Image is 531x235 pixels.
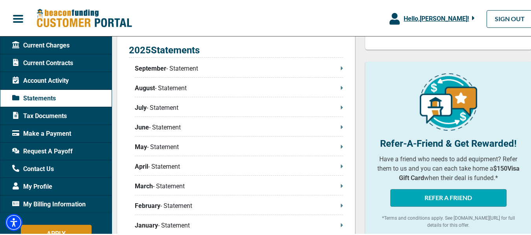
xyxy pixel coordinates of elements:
p: - Statement [135,180,343,190]
span: My Profile [12,181,52,190]
p: - Statement [135,122,343,131]
span: September [135,63,166,72]
p: *Terms and conditions apply. See [DOMAIN_NAME][URL] for full details for this offer. [377,213,520,228]
span: Statements [12,93,56,102]
span: Current Charges [12,40,70,49]
div: Accessibility Menu [5,213,22,230]
span: My Billing Information [12,199,86,208]
span: January [135,220,158,229]
span: August [135,82,155,92]
span: Make a Payment [12,128,71,137]
p: - Statement [135,161,343,170]
p: 2025 Statements [129,42,343,56]
img: Beacon Funding Customer Portal Logo [36,7,132,27]
span: Tax Documents [12,110,67,120]
p: - Statement [135,141,343,151]
p: - Statement [135,82,343,92]
span: July [135,102,147,111]
button: REFER A FRIEND [390,188,507,206]
b: $150 Visa Gift Card [399,164,520,180]
span: March [135,180,153,190]
p: - Statement [135,63,343,72]
p: - Statement [135,102,343,111]
span: Account Activity [12,75,69,84]
p: - Statement [135,220,343,229]
p: - Statement [135,200,343,209]
img: refer-a-friend-icon.png [420,72,477,129]
span: Request A Payoff [12,146,73,155]
span: May [135,141,147,151]
p: Have a friend who needs to add equipment? Refer them to us and you can each take home a when thei... [377,153,520,182]
span: Hello, [PERSON_NAME] ! [404,14,469,21]
span: February [135,200,160,209]
p: Refer-A-Friend & Get Rewarded! [377,135,520,149]
span: June [135,122,149,131]
span: April [135,161,148,170]
span: Contact Us [12,163,54,173]
span: Current Contracts [12,57,73,67]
